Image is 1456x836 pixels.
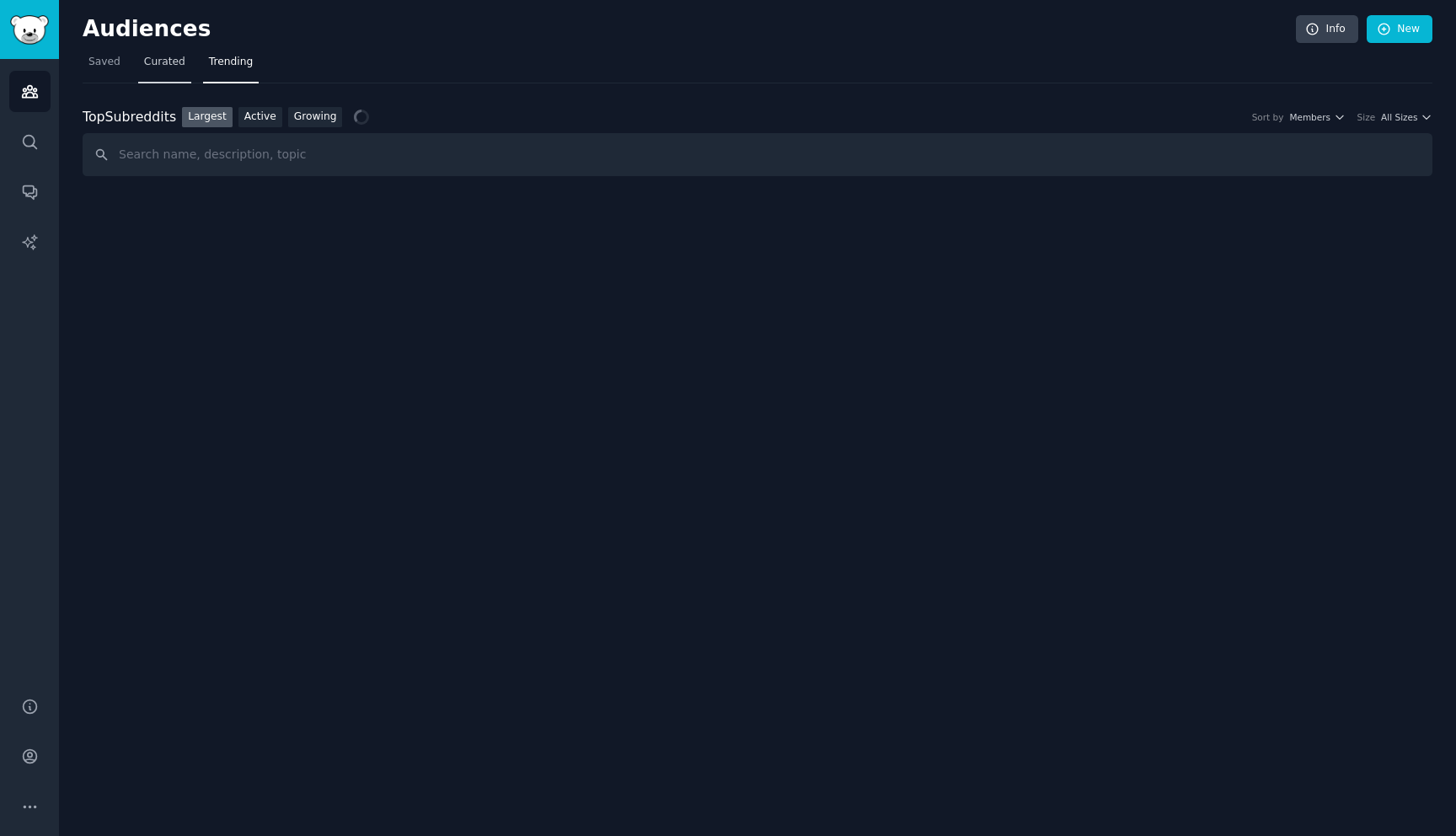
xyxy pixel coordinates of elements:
[83,107,176,128] div: Top Subreddits
[1381,111,1417,123] span: All Sizes
[203,49,259,83] a: Trending
[1289,111,1345,123] button: Members
[209,55,253,70] span: Trending
[83,16,1296,43] h2: Audiences
[138,49,191,83] a: Curated
[83,49,126,83] a: Saved
[10,15,49,45] img: GummySearch logo
[1381,111,1432,123] button: All Sizes
[144,55,185,70] span: Curated
[238,107,282,128] a: Active
[88,55,120,70] span: Saved
[83,133,1432,176] input: Search name, description, topic
[1296,15,1358,44] a: Info
[288,107,343,128] a: Growing
[1357,111,1376,123] div: Size
[1367,15,1432,44] a: New
[182,107,233,128] a: Largest
[1289,111,1330,123] span: Members
[1252,111,1284,123] div: Sort by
